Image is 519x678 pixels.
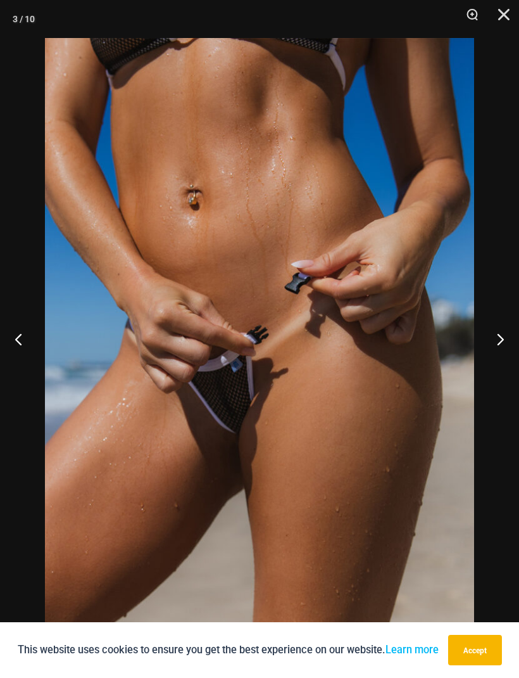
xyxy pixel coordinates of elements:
[18,641,439,658] p: This website uses cookies to ensure you get the best experience on our website.
[448,635,502,665] button: Accept
[385,644,439,656] a: Learn more
[472,307,519,371] button: Next
[13,10,35,29] div: 3 / 10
